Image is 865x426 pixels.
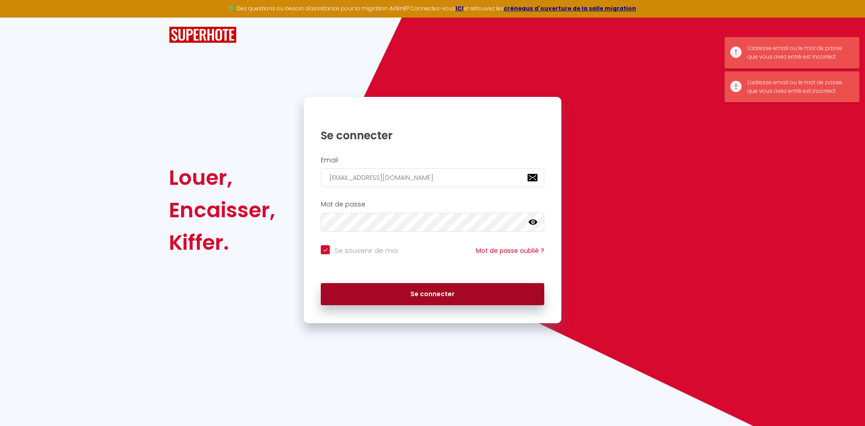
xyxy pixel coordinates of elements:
a: créneaux d'ouverture de la salle migration [504,5,636,12]
div: L'adresse email ou le mot de passe que vous avez entré est incorrect [747,44,850,61]
div: Louer, [169,161,275,194]
div: Kiffer. [169,226,275,259]
img: SuperHote logo [169,27,237,43]
h1: Se connecter [321,128,544,142]
div: L'adresse email ou le mot de passe que vous avez entré est incorrect [747,78,850,96]
h2: Email [321,156,544,164]
a: Mot de passe oublié ? [476,246,544,255]
div: Encaisser, [169,194,275,226]
button: Ouvrir le widget de chat LiveChat [7,4,34,31]
h2: Mot de passe [321,201,544,208]
button: Se connecter [321,283,544,306]
input: Ton Email [321,168,544,187]
a: ICI [455,5,464,12]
